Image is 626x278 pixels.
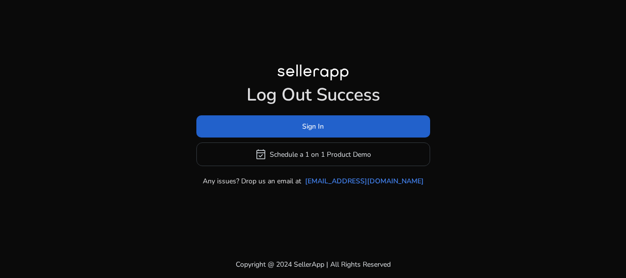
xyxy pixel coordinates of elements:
button: event_availableSchedule a 1 on 1 Product Demo [196,142,430,166]
p: Any issues? Drop us an email at [203,176,301,186]
span: event_available [255,148,267,160]
h1: Log Out Success [196,84,430,105]
span: Sign In [302,121,324,132]
a: [EMAIL_ADDRESS][DOMAIN_NAME] [305,176,424,186]
button: Sign In [196,115,430,138]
